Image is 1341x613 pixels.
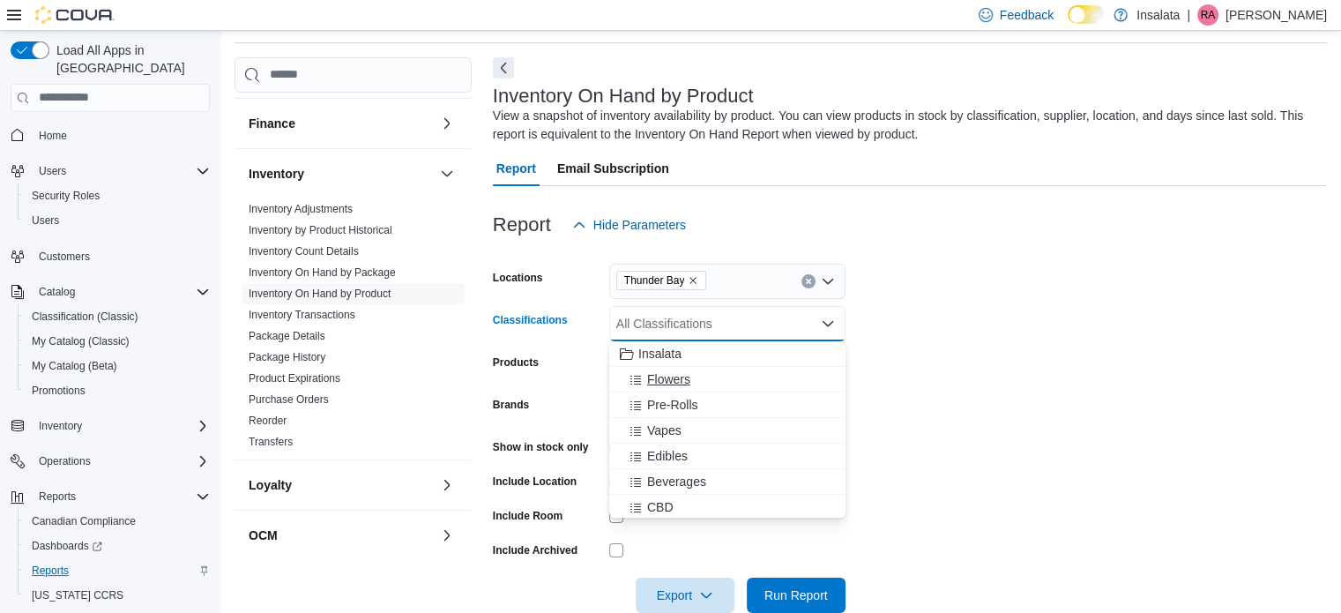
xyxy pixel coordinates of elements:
[249,330,325,342] a: Package Details
[32,310,138,324] span: Classification (Classic)
[25,535,109,557] a: Dashboards
[25,380,210,401] span: Promotions
[249,392,329,407] span: Purchase Orders
[32,246,97,267] a: Customers
[636,578,734,613] button: Export
[747,578,846,613] button: Run Report
[609,418,846,444] button: Vapes
[249,244,359,258] span: Inventory Count Details
[25,585,130,606] a: [US_STATE] CCRS
[4,449,217,474] button: Operations
[249,527,433,544] button: OCM
[25,331,210,352] span: My Catalog (Classic)
[39,129,67,143] span: Home
[616,271,707,290] span: Thunder Bay
[249,223,392,237] span: Inventory by Product Historical
[32,588,123,602] span: [US_STATE] CCRS
[32,334,130,348] span: My Catalog (Classic)
[1068,5,1105,24] input: Dark Mode
[25,210,210,231] span: Users
[609,367,846,392] button: Flowers
[18,558,217,583] button: Reports
[32,514,136,528] span: Canadian Compliance
[35,6,115,24] img: Cova
[821,274,835,288] button: Open list of options
[32,281,210,303] span: Catalog
[39,419,82,433] span: Inventory
[1136,4,1180,26] p: Insalata
[436,475,458,496] button: Loyalty
[25,210,66,231] a: Users
[1201,4,1216,26] span: RA
[25,560,76,581] a: Reports
[32,213,59,228] span: Users
[25,355,124,377] a: My Catalog (Beta)
[1187,4,1190,26] p: |
[249,350,325,364] span: Package History
[4,159,217,183] button: Users
[624,272,685,289] span: Thunder Bay
[25,535,210,557] span: Dashboards
[4,280,217,304] button: Catalog
[32,124,210,146] span: Home
[4,484,217,509] button: Reports
[493,214,551,235] h3: Report
[249,245,359,258] a: Inventory Count Details
[25,560,210,581] span: Reports
[249,165,304,183] h3: Inventory
[32,161,73,182] button: Users
[496,151,536,186] span: Report
[18,304,217,329] button: Classification (Classic)
[249,372,340,385] a: Product Expirations
[493,509,562,523] label: Include Room
[39,164,66,178] span: Users
[39,250,90,264] span: Customers
[32,486,210,507] span: Reports
[647,473,706,490] span: Beverages
[25,185,210,206] span: Security Roles
[493,313,568,327] label: Classifications
[249,476,292,494] h3: Loyalty
[32,125,74,146] a: Home
[18,354,217,378] button: My Catalog (Beta)
[18,378,217,403] button: Promotions
[249,414,287,428] span: Reorder
[39,490,76,504] span: Reports
[25,511,143,532] a: Canadian Compliance
[493,86,754,107] h3: Inventory On Hand by Product
[647,498,674,516] span: CBD
[249,415,287,427] a: Reorder
[25,585,210,606] span: Washington CCRS
[39,454,91,468] span: Operations
[18,509,217,534] button: Canadian Compliance
[647,447,688,465] span: Edibles
[32,451,210,472] span: Operations
[249,309,355,321] a: Inventory Transactions
[249,371,340,385] span: Product Expirations
[646,578,724,613] span: Export
[436,163,458,184] button: Inventory
[638,345,682,363] span: Insalata
[801,274,816,288] button: Clear input
[32,451,98,472] button: Operations
[18,183,217,208] button: Security Roles
[647,422,682,439] span: Vapes
[821,317,835,331] button: Close list of options
[32,564,69,578] span: Reports
[493,57,514,78] button: Next
[1197,4,1218,26] div: Ryan Anthony
[493,398,529,412] label: Brands
[32,539,102,553] span: Dashboards
[647,396,698,414] span: Pre-Rolls
[249,393,329,406] a: Purchase Orders
[249,351,325,363] a: Package History
[249,203,353,215] a: Inventory Adjustments
[436,113,458,134] button: Finance
[249,476,433,494] button: Loyalty
[609,341,846,367] button: Insalata
[436,525,458,546] button: OCM
[4,414,217,438] button: Inventory
[235,198,472,460] div: Inventory
[593,216,686,234] span: Hide Parameters
[32,189,100,203] span: Security Roles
